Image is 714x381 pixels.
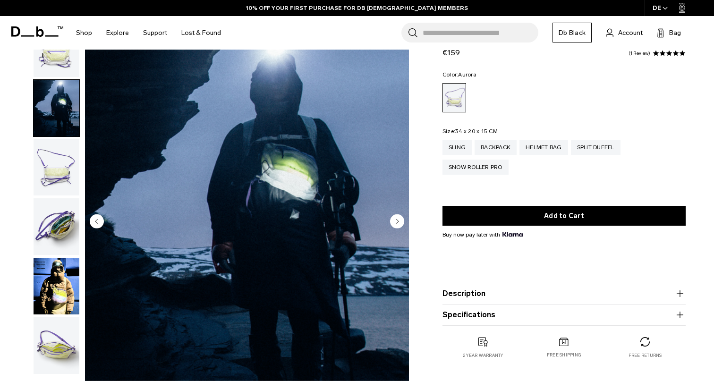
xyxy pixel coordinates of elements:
[33,79,80,137] button: Weigh_Lighter_Sling_10L_Lifestyle.png
[475,140,517,155] a: Backpack
[34,317,79,374] img: Weigh_Lighter_Sling_10L_4.png
[442,288,686,299] button: Description
[390,214,404,230] button: Next slide
[33,317,80,374] button: Weigh_Lighter_Sling_10L_4.png
[629,352,662,359] p: Free returns
[33,257,80,315] button: Weigh Lighter Sling 10L Aurora
[106,16,129,50] a: Explore
[458,71,476,78] span: Aurora
[442,48,460,57] span: €159
[442,128,498,134] legend: Size:
[618,28,643,38] span: Account
[33,139,80,196] button: Weigh_Lighter_Sling_10L_2.png
[519,140,568,155] a: Helmet Bag
[442,230,523,239] span: Buy now pay later with
[34,198,79,255] img: Weigh_Lighter_Sling_10L_3.png
[442,140,472,155] a: Sling
[181,16,221,50] a: Lost & Found
[606,27,643,38] a: Account
[629,51,650,56] a: 1 reviews
[33,198,80,255] button: Weigh_Lighter_Sling_10L_3.png
[143,16,167,50] a: Support
[442,72,476,77] legend: Color:
[34,258,79,314] img: Weigh Lighter Sling 10L Aurora
[90,214,104,230] button: Previous slide
[502,232,523,237] img: {"height" => 20, "alt" => "Klarna"}
[69,16,228,50] nav: Main Navigation
[463,352,503,359] p: 2 year warranty
[455,128,498,135] span: 34 x 20 x 15 CM
[246,4,468,12] a: 10% OFF YOUR FIRST PURCHASE FOR DB [DEMOGRAPHIC_DATA] MEMBERS
[442,309,686,321] button: Specifications
[669,28,681,38] span: Bag
[547,352,581,358] p: Free shipping
[34,139,79,196] img: Weigh_Lighter_Sling_10L_2.png
[657,27,681,38] button: Bag
[442,160,509,175] a: Snow Roller Pro
[442,83,466,112] a: Aurora
[571,140,620,155] a: Split Duffel
[442,206,686,226] button: Add to Cart
[552,23,592,42] a: Db Black
[76,16,92,50] a: Shop
[34,80,79,136] img: Weigh_Lighter_Sling_10L_Lifestyle.png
